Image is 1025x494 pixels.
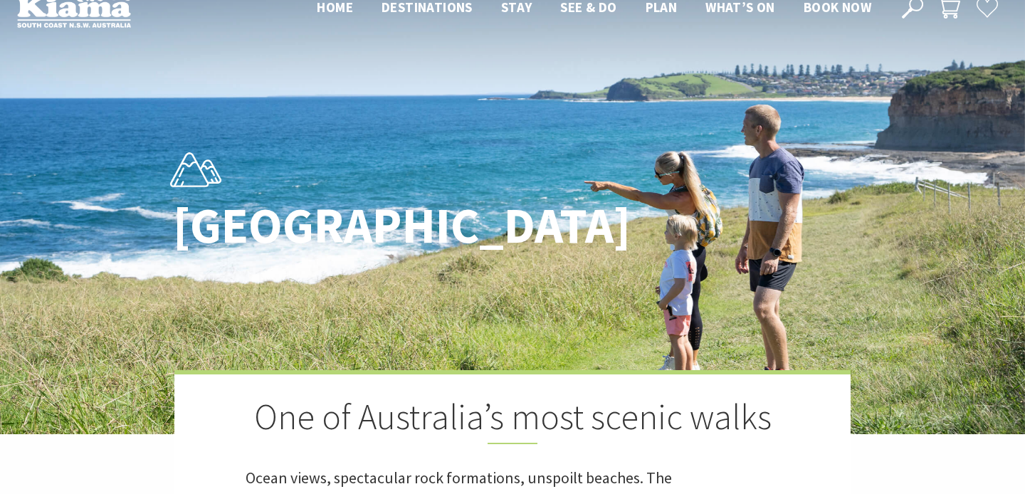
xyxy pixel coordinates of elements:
[246,396,779,444] h2: One of Australia’s most scenic walks
[173,199,575,253] h1: [GEOGRAPHIC_DATA]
